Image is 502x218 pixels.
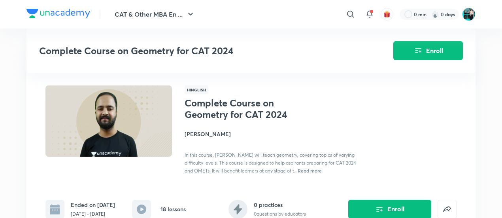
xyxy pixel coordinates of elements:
[254,201,306,209] h6: 0 practices
[381,8,393,21] button: avatar
[185,152,356,174] span: In this course, [PERSON_NAME] will teach geometry, covering topics of varying difficulty levels. ...
[185,97,314,120] h1: Complete Course on Geometry for CAT 2024
[185,130,362,138] h4: [PERSON_NAME]
[160,205,186,213] h6: 18 lessons
[185,85,208,94] span: Hinglish
[393,41,463,60] button: Enroll
[298,167,322,174] span: Read more
[39,45,349,57] h3: Complete Course on Geometry for CAT 2024
[110,6,200,22] button: CAT & Other MBA En ...
[431,10,439,18] img: streak
[44,85,173,157] img: Thumbnail
[26,9,90,20] a: Company Logo
[383,11,391,18] img: avatar
[462,8,476,21] img: VIDISHA PANDEY
[71,210,115,218] p: [DATE] - [DATE]
[254,210,306,218] p: 0 questions by educators
[71,201,115,209] h6: Ended on [DATE]
[26,9,90,18] img: Company Logo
